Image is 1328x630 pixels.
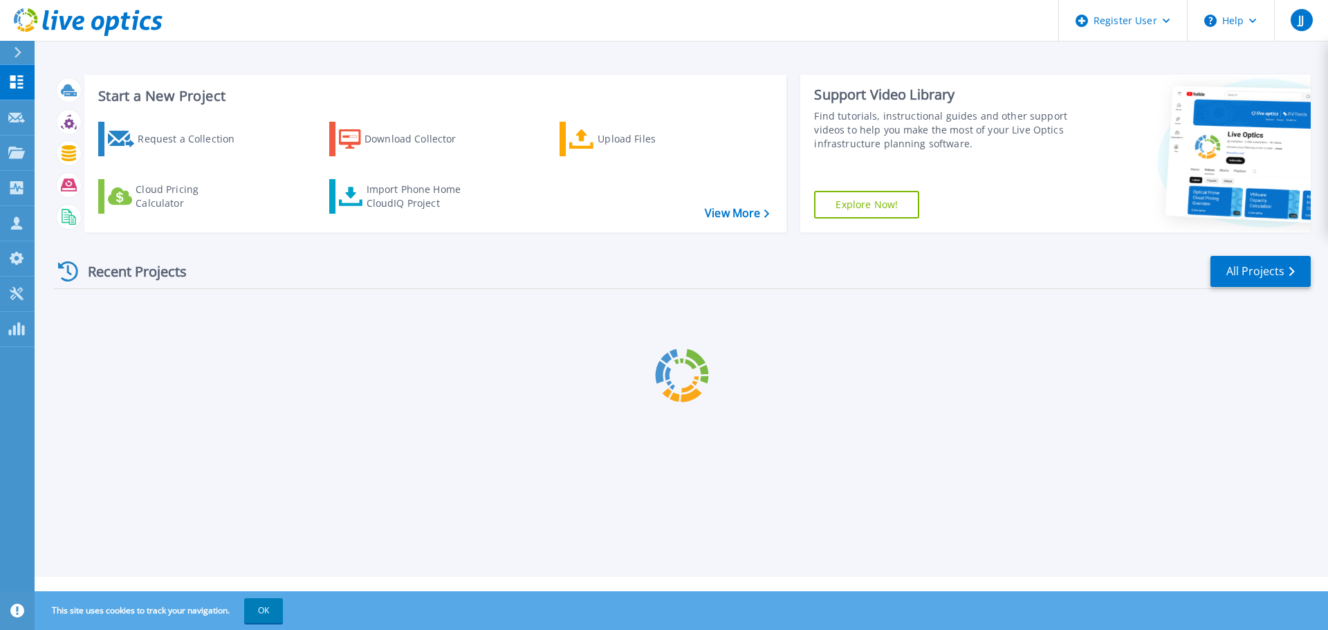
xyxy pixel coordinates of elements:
[329,122,483,156] a: Download Collector
[53,254,205,288] div: Recent Projects
[365,125,475,153] div: Download Collector
[814,86,1074,104] div: Support Video Library
[98,122,252,156] a: Request a Collection
[367,183,474,210] div: Import Phone Home CloudIQ Project
[98,179,252,214] a: Cloud Pricing Calculator
[38,598,283,623] span: This site uses cookies to track your navigation.
[244,598,283,623] button: OK
[138,125,248,153] div: Request a Collection
[705,207,769,220] a: View More
[1298,15,1304,26] span: JJ
[814,109,1074,151] div: Find tutorials, instructional guides and other support videos to help you make the most of your L...
[560,122,714,156] a: Upload Files
[1210,256,1311,287] a: All Projects
[598,125,708,153] div: Upload Files
[814,191,919,219] a: Explore Now!
[136,183,246,210] div: Cloud Pricing Calculator
[98,89,769,104] h3: Start a New Project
